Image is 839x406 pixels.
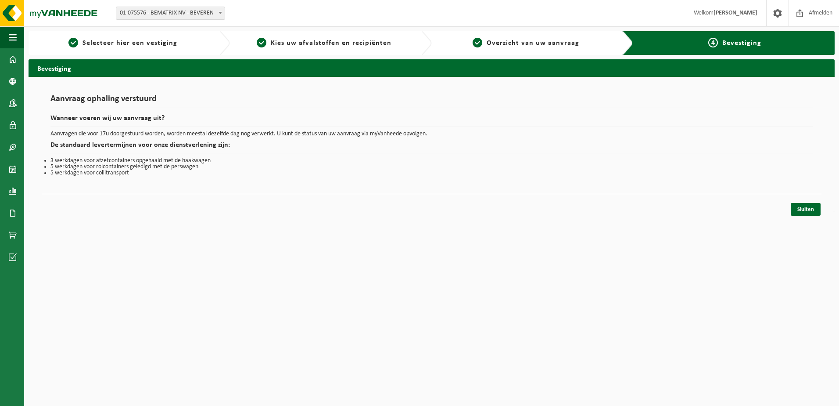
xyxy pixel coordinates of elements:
li: 5 werkdagen voor collitransport [50,170,813,176]
a: Sluiten [791,203,821,216]
a: 3Overzicht van uw aanvraag [436,38,616,48]
span: Bevestiging [722,40,761,47]
h2: Wanneer voeren wij uw aanvraag uit? [50,115,813,127]
h1: Aanvraag ophaling verstuurd [50,94,813,108]
span: 3 [473,38,482,47]
h2: Bevestiging [29,59,835,76]
span: Selecteer hier een vestiging [82,40,177,47]
li: 3 werkdagen voor afzetcontainers opgehaald met de haakwagen [50,158,813,164]
a: 2Kies uw afvalstoffen en recipiënten [234,38,414,48]
span: 4 [708,38,718,47]
span: 2 [257,38,266,47]
strong: [PERSON_NAME] [714,10,757,16]
a: 1Selecteer hier een vestiging [33,38,212,48]
span: 01-075576 - BEMATRIX NV - BEVEREN [116,7,225,19]
span: 01-075576 - BEMATRIX NV - BEVEREN [116,7,225,20]
li: 5 werkdagen voor rolcontainers geledigd met de perswagen [50,164,813,170]
span: Kies uw afvalstoffen en recipiënten [271,40,391,47]
h2: De standaard levertermijnen voor onze dienstverlening zijn: [50,141,813,153]
span: Overzicht van uw aanvraag [487,40,579,47]
span: 1 [68,38,78,47]
p: Aanvragen die voor 17u doorgestuurd worden, worden meestal dezelfde dag nog verwerkt. U kunt de s... [50,131,813,137]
